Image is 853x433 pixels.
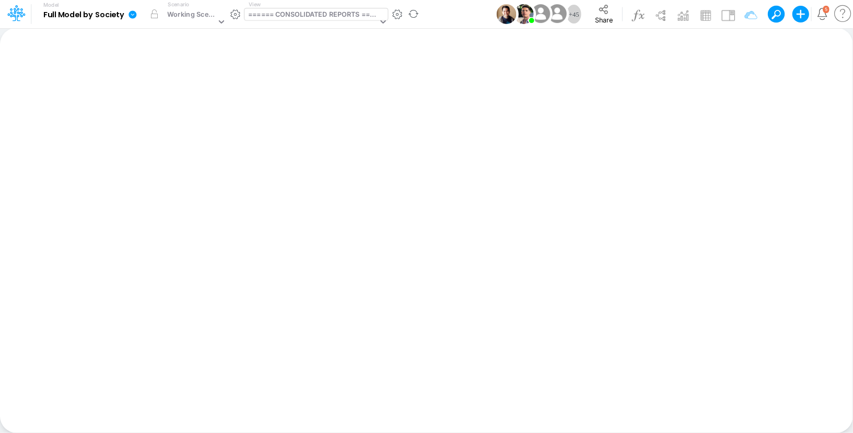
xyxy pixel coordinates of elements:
[816,8,828,20] a: Notifications
[586,1,622,27] button: Share
[168,9,216,21] div: Working Scenario
[825,7,827,11] div: 5 unread items
[249,1,261,8] label: View
[168,1,189,8] label: Scenario
[43,10,124,20] b: Full Model by Society
[43,2,59,8] label: Model
[514,4,534,24] img: User Image Icon
[529,2,553,26] img: User Image Icon
[595,16,613,24] span: Share
[497,4,517,24] img: User Image Icon
[545,2,569,26] img: User Image Icon
[569,11,579,18] span: + 45
[248,9,377,21] div: ====== CONSOLIDATED REPORTS ======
